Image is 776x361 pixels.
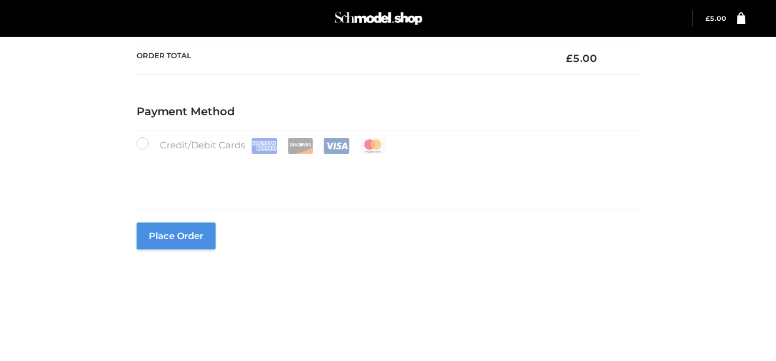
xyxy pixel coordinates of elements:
span: £ [566,52,573,64]
iframe: Secure payment input frame [134,151,637,197]
bdi: 5.00 [566,52,597,64]
img: Visa [323,138,350,154]
img: Amex [251,138,277,154]
a: £5.00 [706,15,726,23]
img: Discover [287,138,314,154]
label: Credit/Debit Cards [137,137,387,154]
th: Order Total [137,42,548,74]
img: Schmodel Admin 964 [333,6,424,31]
h4: Payment Method [137,105,639,119]
bdi: 5.00 [706,15,726,23]
span: £ [706,15,710,23]
img: Mastercard [360,138,386,154]
button: Place order [137,222,216,249]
